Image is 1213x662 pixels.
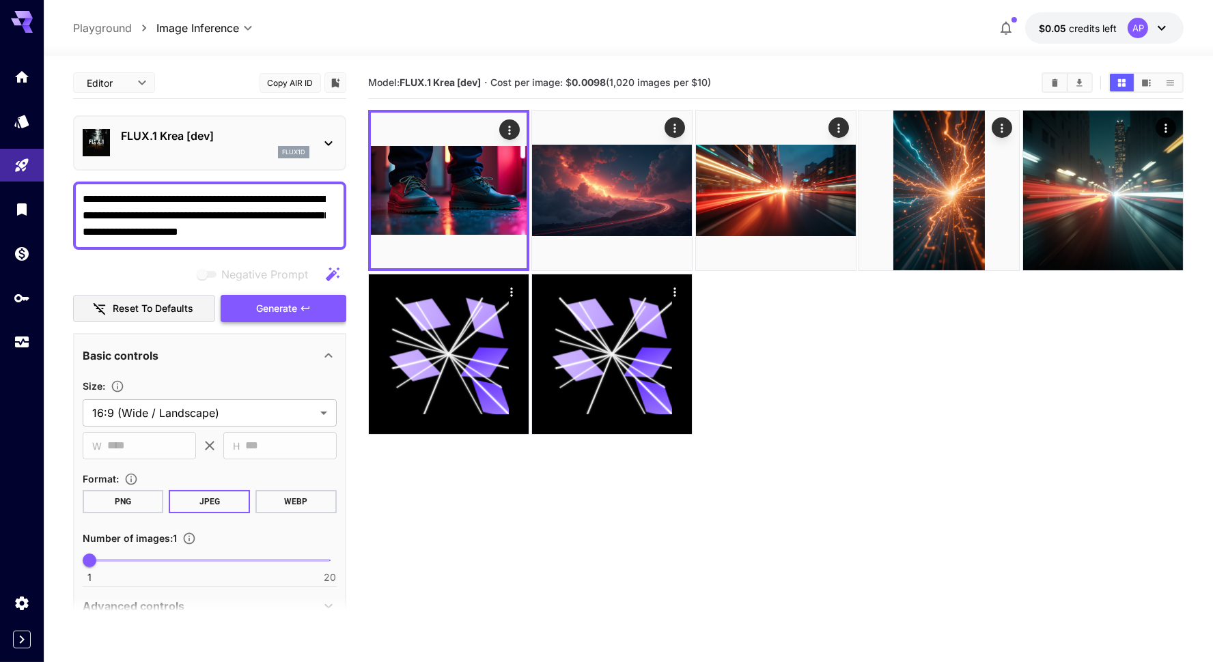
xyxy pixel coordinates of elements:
b: 0.0098 [572,76,606,88]
button: $0.05AP [1025,12,1184,44]
img: 2Q== [532,111,692,270]
div: Actions [499,119,520,140]
div: Clear ImagesDownload All [1042,72,1093,93]
div: Show images in grid viewShow images in video viewShow images in list view [1109,72,1184,93]
button: Show images in list view [1158,74,1182,91]
button: JPEG [169,490,250,513]
button: Choose the file format for the output image. [119,472,143,486]
span: 20 [324,571,336,584]
span: Editor [87,76,129,90]
div: Playground [14,152,30,169]
button: Show images in video view [1134,74,1158,91]
span: Cost per image: $ (1,020 images per $10) [490,76,711,88]
button: Specify how many images to generate in a single request. Each image generation will be charged se... [177,532,201,545]
button: Adjust the dimensions of the generated image by specifying its width and height in pixels, or sel... [105,379,130,393]
div: Actions [1156,117,1176,138]
button: Add to library [329,74,341,91]
span: Format : [83,473,119,485]
div: Basic controls [83,339,337,372]
span: Image Inference [156,20,239,36]
p: flux1d [282,147,305,157]
nav: breadcrumb [73,20,156,36]
div: AP [1128,18,1148,38]
span: H [233,438,240,454]
p: FLUX.1 Krea [dev] [121,128,309,144]
span: Negative prompts are not compatible with the selected model. [194,265,319,283]
p: · [484,74,488,91]
span: 16:9 (Wide / Landscape) [92,405,315,421]
div: Advanced controls [83,590,337,622]
div: Actions [992,117,1013,138]
span: Negative Prompt [221,266,308,283]
div: $0.05 [1039,21,1117,35]
button: PNG [83,490,164,513]
div: Settings [14,594,30,611]
div: Actions [828,117,849,138]
span: Number of images : 1 [83,532,177,544]
span: Size : [83,380,105,392]
span: credits left [1069,23,1117,34]
div: Library [14,201,30,218]
img: Z [371,113,527,268]
button: Clear Images [1043,74,1067,91]
p: Basic controls [83,347,158,364]
span: W [92,438,102,454]
div: API Keys [14,289,30,306]
div: Wallet [14,245,30,262]
span: $0.05 [1039,23,1069,34]
b: FLUX.1 Krea [dev] [400,76,481,88]
span: 1 [87,571,92,584]
button: Reset to defaults [73,295,215,323]
img: 9k= [859,111,1019,270]
img: Z [1023,111,1183,270]
button: Generate [221,295,346,323]
button: Copy AIR ID [260,73,321,93]
button: Show images in grid view [1110,74,1134,91]
div: Actions [665,117,686,138]
span: Generate [256,300,297,317]
div: Actions [501,281,522,302]
div: Home [14,64,30,81]
button: WEBP [255,490,337,513]
button: Download All [1068,74,1091,91]
div: Usage [14,334,30,351]
div: Actions [665,281,686,302]
div: FLUX.1 Krea [dev]flux1d [83,122,337,164]
span: Model: [368,76,481,88]
button: Expand sidebar [13,631,31,648]
div: Models [14,113,30,130]
a: Playground [73,20,132,36]
img: 2Q== [696,111,856,270]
